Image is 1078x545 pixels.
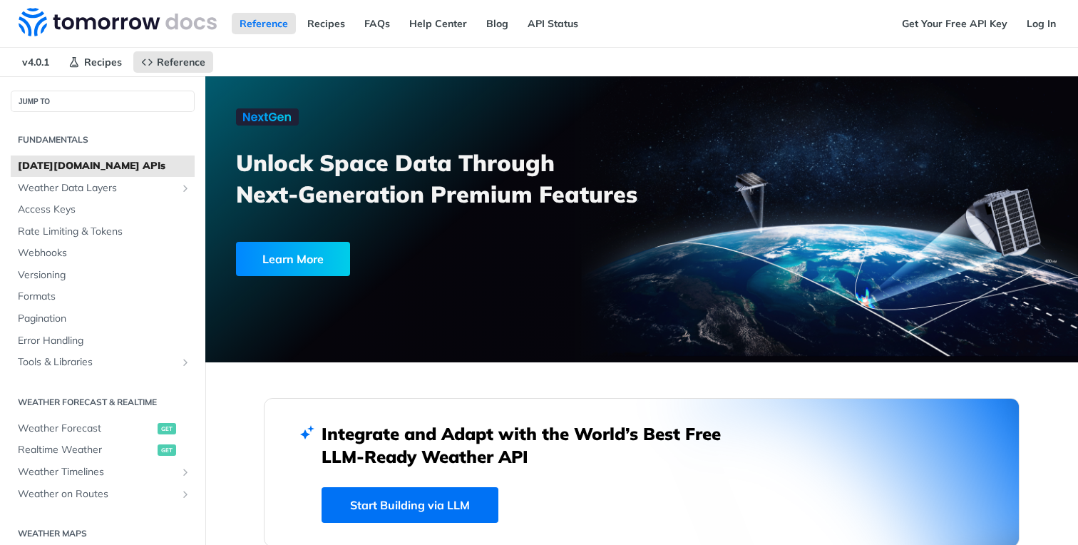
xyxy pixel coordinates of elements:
a: Webhooks [11,243,195,264]
span: Weather on Routes [18,487,176,501]
a: Get Your Free API Key [894,13,1015,34]
span: get [158,444,176,456]
span: [DATE][DOMAIN_NAME] APIs [18,159,191,173]
span: Access Keys [18,203,191,217]
h2: Weather Forecast & realtime [11,396,195,409]
a: Log In [1019,13,1064,34]
span: Versioning [18,268,191,282]
a: API Status [520,13,586,34]
a: Formats [11,286,195,307]
button: Show subpages for Weather Timelines [180,467,191,478]
a: Recipes [299,13,353,34]
img: NextGen [236,108,299,126]
h2: Integrate and Adapt with the World’s Best Free LLM-Ready Weather API [322,422,742,468]
a: Versioning [11,265,195,286]
button: JUMP TO [11,91,195,112]
div: Learn More [236,242,350,276]
h2: Fundamentals [11,133,195,146]
span: v4.0.1 [14,51,57,73]
a: Help Center [401,13,475,34]
a: Recipes [61,51,130,73]
button: Show subpages for Weather on Routes [180,489,191,500]
a: [DATE][DOMAIN_NAME] APIs [11,156,195,177]
span: Webhooks [18,246,191,260]
span: Reference [157,56,205,68]
a: Access Keys [11,199,195,220]
a: Error Handling [11,330,195,352]
span: Recipes [84,56,122,68]
a: Learn More [236,242,573,276]
a: Weather on RoutesShow subpages for Weather on Routes [11,484,195,505]
a: Weather TimelinesShow subpages for Weather Timelines [11,462,195,483]
button: Show subpages for Weather Data Layers [180,183,191,194]
span: Tools & Libraries [18,355,176,370]
span: Weather Forecast [18,422,154,436]
a: FAQs [356,13,398,34]
h3: Unlock Space Data Through Next-Generation Premium Features [236,147,657,210]
span: Pagination [18,312,191,326]
h2: Weather Maps [11,527,195,540]
a: Weather Data LayersShow subpages for Weather Data Layers [11,178,195,199]
span: get [158,423,176,434]
a: Rate Limiting & Tokens [11,221,195,243]
span: Weather Timelines [18,465,176,479]
a: Reference [133,51,213,73]
span: Formats [18,290,191,304]
button: Show subpages for Tools & Libraries [180,357,191,368]
a: Weather Forecastget [11,418,195,439]
span: Realtime Weather [18,443,154,457]
a: Reference [232,13,296,34]
img: Tomorrow.io Weather API Docs [19,8,217,36]
a: Tools & LibrariesShow subpages for Tools & Libraries [11,352,195,373]
a: Pagination [11,308,195,330]
span: Rate Limiting & Tokens [18,225,191,239]
a: Start Building via LLM [322,487,498,523]
a: Realtime Weatherget [11,439,195,461]
span: Weather Data Layers [18,181,176,195]
a: Blog [478,13,516,34]
span: Error Handling [18,334,191,348]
